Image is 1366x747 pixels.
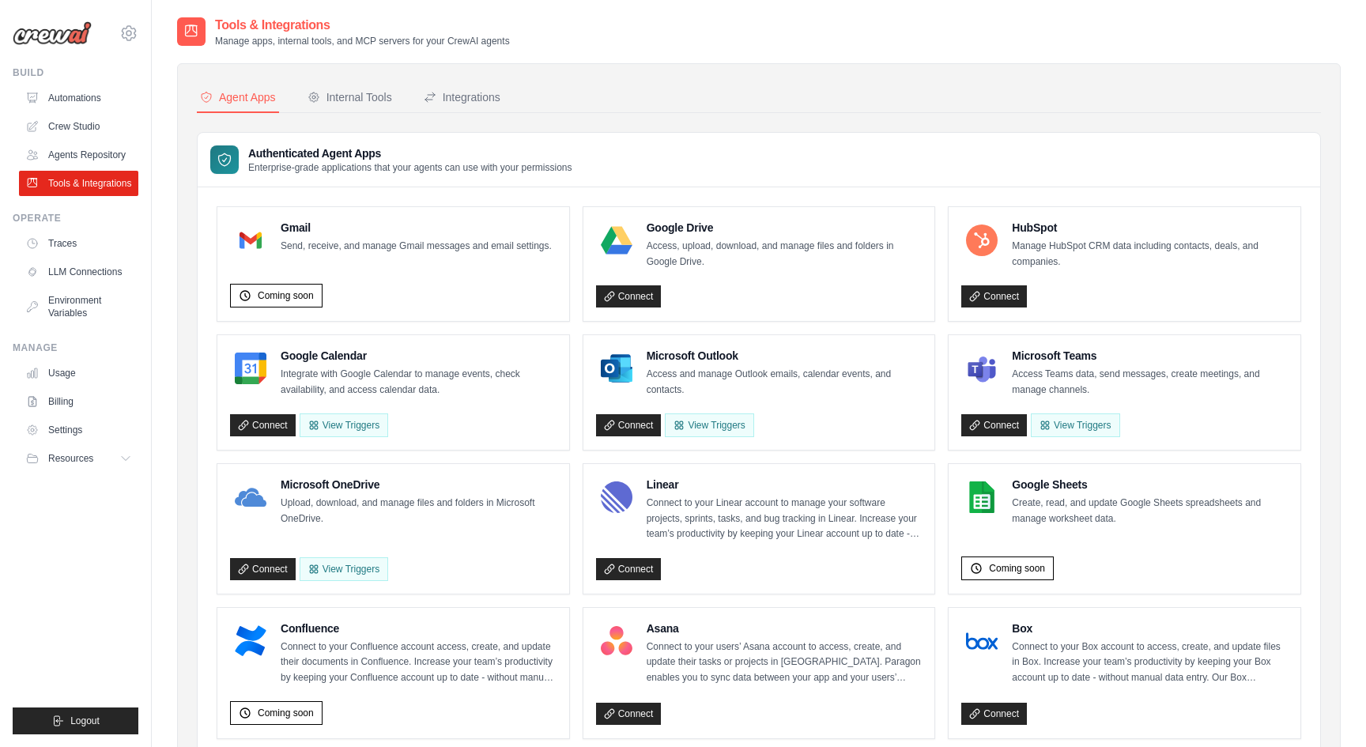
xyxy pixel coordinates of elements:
[1012,621,1288,636] h4: Box
[961,414,1027,436] a: Connect
[13,341,138,354] div: Manage
[665,413,753,437] : View Triggers
[230,414,296,436] a: Connect
[601,224,632,256] img: Google Drive Logo
[647,496,923,542] p: Connect to your Linear account to manage your software projects, sprints, tasks, and bug tracking...
[19,360,138,386] a: Usage
[70,715,100,727] span: Logout
[601,481,632,513] img: Linear Logo
[424,89,500,105] div: Integrations
[421,83,504,113] button: Integrations
[601,625,632,657] img: Asana Logo
[281,496,557,526] p: Upload, download, and manage files and folders in Microsoft OneDrive.
[19,446,138,471] button: Resources
[1012,220,1288,236] h4: HubSpot
[1012,639,1288,686] p: Connect to your Box account to access, create, and update files in Box. Increase your team’s prod...
[258,707,314,719] span: Coming soon
[647,621,923,636] h4: Asana
[966,224,998,256] img: HubSpot Logo
[258,289,314,302] span: Coming soon
[248,145,572,161] h3: Authenticated Agent Apps
[200,89,276,105] div: Agent Apps
[647,239,923,270] p: Access, upload, download, and manage files and folders in Google Drive.
[1012,239,1288,270] p: Manage HubSpot CRM data including contacts, deals, and companies.
[197,83,279,113] button: Agent Apps
[1031,413,1119,437] : View Triggers
[281,220,552,236] h4: Gmail
[13,21,92,45] img: Logo
[1012,367,1288,398] p: Access Teams data, send messages, create meetings, and manage channels.
[961,285,1027,307] a: Connect
[596,703,662,725] a: Connect
[48,452,93,465] span: Resources
[966,625,998,657] img: Box Logo
[601,353,632,384] img: Microsoft Outlook Logo
[215,16,510,35] h2: Tools & Integrations
[13,212,138,224] div: Operate
[281,639,557,686] p: Connect to your Confluence account access, create, and update their documents in Confluence. Incr...
[596,285,662,307] a: Connect
[235,625,266,657] img: Confluence Logo
[19,288,138,326] a: Environment Variables
[647,367,923,398] p: Access and manage Outlook emails, calendar events, and contacts.
[308,89,392,105] div: Internal Tools
[281,239,552,255] p: Send, receive, and manage Gmail messages and email settings.
[248,161,572,174] p: Enterprise-grade applications that your agents can use with your permissions
[19,85,138,111] a: Automations
[647,220,923,236] h4: Google Drive
[19,171,138,196] a: Tools & Integrations
[966,481,998,513] img: Google Sheets Logo
[304,83,395,113] button: Internal Tools
[647,639,923,686] p: Connect to your users’ Asana account to access, create, and update their tasks or projects in [GE...
[281,367,557,398] p: Integrate with Google Calendar to manage events, check availability, and access calendar data.
[596,558,662,580] a: Connect
[235,224,266,256] img: Gmail Logo
[281,348,557,364] h4: Google Calendar
[13,707,138,734] button: Logout
[1012,477,1288,492] h4: Google Sheets
[300,557,388,581] : View Triggers
[281,477,557,492] h4: Microsoft OneDrive
[1012,496,1288,526] p: Create, read, and update Google Sheets spreadsheets and manage worksheet data.
[19,259,138,285] a: LLM Connections
[647,477,923,492] h4: Linear
[989,562,1045,575] span: Coming soon
[19,114,138,139] a: Crew Studio
[1012,348,1288,364] h4: Microsoft Teams
[647,348,923,364] h4: Microsoft Outlook
[215,35,510,47] p: Manage apps, internal tools, and MCP servers for your CrewAI agents
[235,353,266,384] img: Google Calendar Logo
[19,142,138,168] a: Agents Repository
[19,417,138,443] a: Settings
[966,353,998,384] img: Microsoft Teams Logo
[961,703,1027,725] a: Connect
[235,481,266,513] img: Microsoft OneDrive Logo
[230,558,296,580] a: Connect
[19,231,138,256] a: Traces
[596,414,662,436] a: Connect
[13,66,138,79] div: Build
[300,413,388,437] button: View Triggers
[281,621,557,636] h4: Confluence
[19,389,138,414] a: Billing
